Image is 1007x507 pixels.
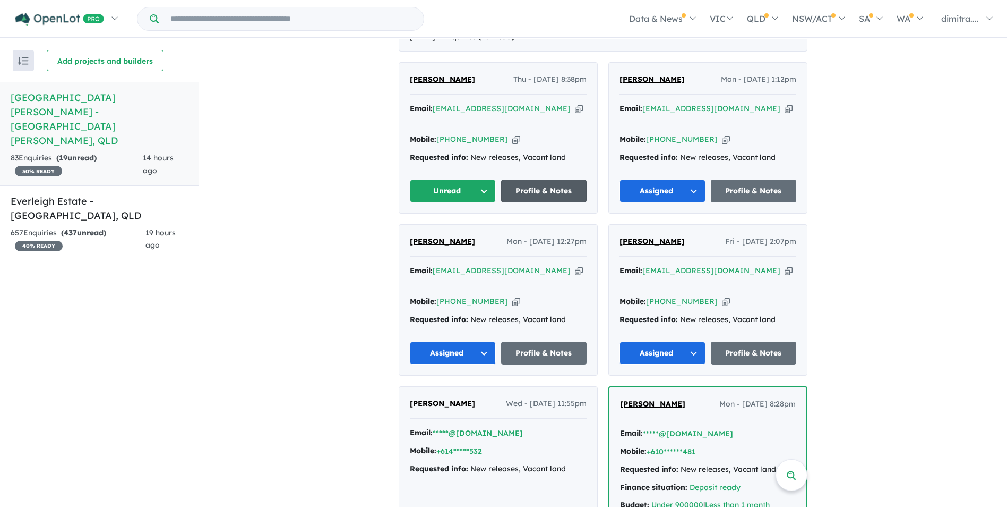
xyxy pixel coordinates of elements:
[161,7,421,30] input: Try estate name, suburb, builder or developer
[619,134,646,144] strong: Mobile:
[619,236,685,246] span: [PERSON_NAME]
[721,73,796,86] span: Mon - [DATE] 1:12pm
[410,428,433,437] strong: Email:
[619,153,678,162] strong: Requested info:
[785,103,793,114] button: Copy
[56,153,97,163] strong: ( unread)
[436,297,508,306] a: [PHONE_NUMBER]
[619,297,646,306] strong: Mobile:
[410,236,475,246] span: [PERSON_NAME]
[619,314,796,326] div: New releases, Vacant land
[410,266,433,275] strong: Email:
[410,153,468,162] strong: Requested info:
[619,315,678,324] strong: Requested info:
[410,73,475,86] a: [PERSON_NAME]
[433,104,571,113] a: [EMAIL_ADDRESS][DOMAIN_NAME]
[619,235,685,248] a: [PERSON_NAME]
[410,151,587,164] div: New releases, Vacant land
[506,235,587,248] span: Mon - [DATE] 12:27pm
[646,297,718,306] a: [PHONE_NUMBER]
[575,103,583,114] button: Copy
[513,73,587,86] span: Thu - [DATE] 8:38pm
[18,57,29,65] img: sort.svg
[435,32,514,41] span: - 6 Enquir ies
[11,90,188,148] h5: [GEOGRAPHIC_DATA][PERSON_NAME] - [GEOGRAPHIC_DATA][PERSON_NAME] , QLD
[642,266,780,275] a: [EMAIL_ADDRESS][DOMAIN_NAME]
[11,194,188,223] h5: Everleigh Estate - [GEOGRAPHIC_DATA] , QLD
[410,314,587,326] div: New releases, Vacant land
[642,104,780,113] a: [EMAIL_ADDRESS][DOMAIN_NAME]
[501,180,587,202] a: Profile & Notes
[410,446,436,455] strong: Mobile:
[61,228,106,238] strong: ( unread)
[15,241,63,251] span: 40 % READY
[15,166,62,176] span: 30 % READY
[410,297,436,306] strong: Mobile:
[481,32,485,41] span: 1
[620,464,678,474] strong: Requested info:
[143,153,174,175] span: 14 hours ago
[722,134,730,145] button: Copy
[410,463,587,476] div: New releases, Vacant land
[512,296,520,307] button: Copy
[725,235,796,248] span: Fri - [DATE] 2:07pm
[410,104,433,113] strong: Email:
[620,446,647,456] strong: Mobile:
[620,428,643,438] strong: Email:
[478,32,514,41] strong: ( unread)
[619,73,685,86] a: [PERSON_NAME]
[410,74,475,84] span: [PERSON_NAME]
[619,266,642,275] strong: Email:
[711,342,797,365] a: Profile & Notes
[145,228,176,250] span: 19 hours ago
[410,342,496,365] button: Assigned
[506,398,587,410] span: Wed - [DATE] 11:55pm
[15,13,104,26] img: Openlot PRO Logo White
[620,398,685,411] a: [PERSON_NAME]
[575,265,583,276] button: Copy
[711,180,797,202] a: Profile & Notes
[410,398,475,410] a: [PERSON_NAME]
[619,74,685,84] span: [PERSON_NAME]
[47,50,163,71] button: Add projects and builders
[619,342,705,365] button: Assigned
[646,134,718,144] a: [PHONE_NUMBER]
[619,151,796,164] div: New releases, Vacant land
[11,152,143,178] div: 83 Enquir ies
[722,296,730,307] button: Copy
[436,134,508,144] a: [PHONE_NUMBER]
[690,483,741,492] a: Deposit ready
[410,399,475,408] span: [PERSON_NAME]
[620,399,685,409] span: [PERSON_NAME]
[410,180,496,202] button: Unread
[785,265,793,276] button: Copy
[619,180,705,202] button: Assigned
[433,266,571,275] a: [EMAIL_ADDRESS][DOMAIN_NAME]
[619,104,642,113] strong: Email:
[11,227,145,252] div: 657 Enquir ies
[941,13,979,24] span: dimitra....
[512,134,520,145] button: Copy
[410,315,468,324] strong: Requested info:
[719,398,796,411] span: Mon - [DATE] 8:28pm
[410,235,475,248] a: [PERSON_NAME]
[501,342,587,365] a: Profile & Notes
[410,134,436,144] strong: Mobile:
[620,483,687,492] strong: Finance situation:
[59,153,67,163] span: 19
[64,228,77,238] span: 437
[620,463,796,476] div: New releases, Vacant land
[410,464,468,474] strong: Requested info:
